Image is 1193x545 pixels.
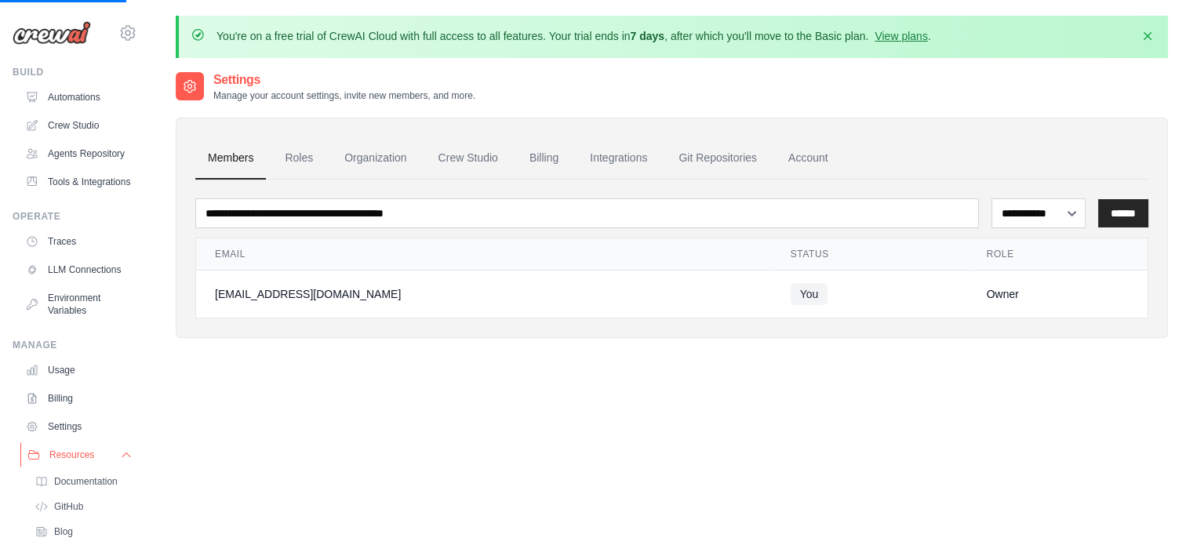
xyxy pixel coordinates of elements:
a: Integrations [577,137,660,180]
span: You [791,283,828,305]
th: Role [968,238,1148,271]
a: View plans [875,30,927,42]
a: Billing [19,386,137,411]
a: Automations [19,85,137,110]
p: Manage your account settings, invite new members, and more. [213,89,475,102]
a: LLM Connections [19,257,137,282]
a: Settings [19,414,137,439]
img: Logo [13,21,91,45]
strong: 7 days [630,30,664,42]
span: Blog [54,525,73,538]
a: GitHub [28,496,137,518]
div: Owner [987,286,1129,302]
th: Status [772,238,968,271]
a: Crew Studio [19,113,137,138]
a: Tools & Integrations [19,169,137,194]
th: Email [196,238,772,271]
div: Manage [13,339,137,351]
a: Documentation [28,471,137,492]
a: Traces [19,229,137,254]
a: Blog [28,521,137,543]
a: Git Repositories [666,137,769,180]
a: Members [195,137,266,180]
a: Environment Variables [19,285,137,323]
div: Build [13,66,137,78]
span: GitHub [54,500,83,513]
span: Resources [49,449,94,461]
a: Roles [272,137,326,180]
h2: Settings [213,71,475,89]
span: Documentation [54,475,118,488]
div: Operate [13,210,137,223]
a: Usage [19,358,137,383]
div: [EMAIL_ADDRESS][DOMAIN_NAME] [215,286,753,302]
a: Crew Studio [426,137,511,180]
a: Billing [517,137,571,180]
a: Agents Repository [19,141,137,166]
p: You're on a free trial of CrewAI Cloud with full access to all features. Your trial ends in , aft... [216,28,931,44]
a: Organization [332,137,419,180]
button: Resources [20,442,139,467]
a: Account [776,137,841,180]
